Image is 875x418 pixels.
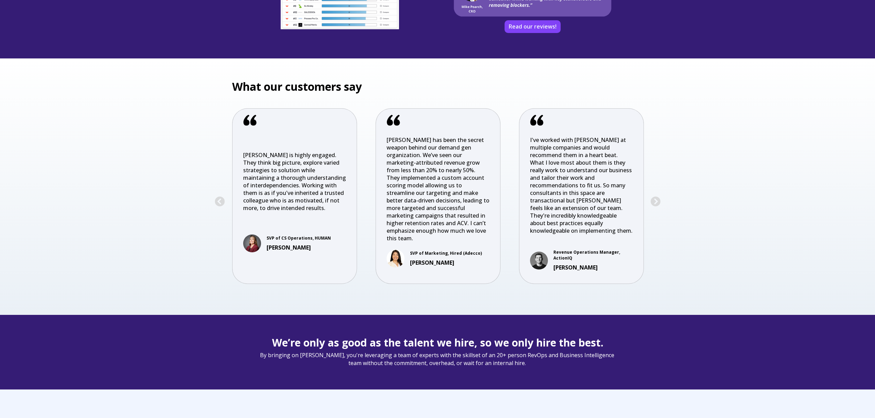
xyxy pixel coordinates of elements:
p: Revenue Operations Manager, ActionIQ [553,250,633,261]
p: I've worked with [PERSON_NAME] at multiple companies and would recommend them in a heart beat. Wh... [530,136,633,242]
button: Next [650,196,661,207]
img: Eli Kaufman [530,252,548,269]
p: [PERSON_NAME] has been the secret weapon behind our demand gen organization. We’ve seen our marke... [387,136,489,242]
p: SVP of CS Operations, HUMAN [267,235,331,241]
span: We’re only as good as the talent we hire, so we only hire the best. [272,335,603,350]
h3: [PERSON_NAME] [267,244,331,251]
p: SVP of Marketing, Hired (Adecco) [410,251,482,256]
a: Read our reviews! [507,21,558,32]
h3: What our customers say [223,79,652,95]
img: 1654100666250 [387,250,404,267]
span: By bringing on [PERSON_NAME], you're leveraging a team of experts with the skillset of an 20+ per... [255,351,619,367]
h3: [PERSON_NAME] [410,259,482,266]
button: Previous [214,196,225,207]
h3: [PERSON_NAME] [553,264,633,271]
img: 1642177567477 [243,234,261,252]
span: [PERSON_NAME] is highly engaged. They think big picture, explore varied strategies to solution wh... [243,151,346,212]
